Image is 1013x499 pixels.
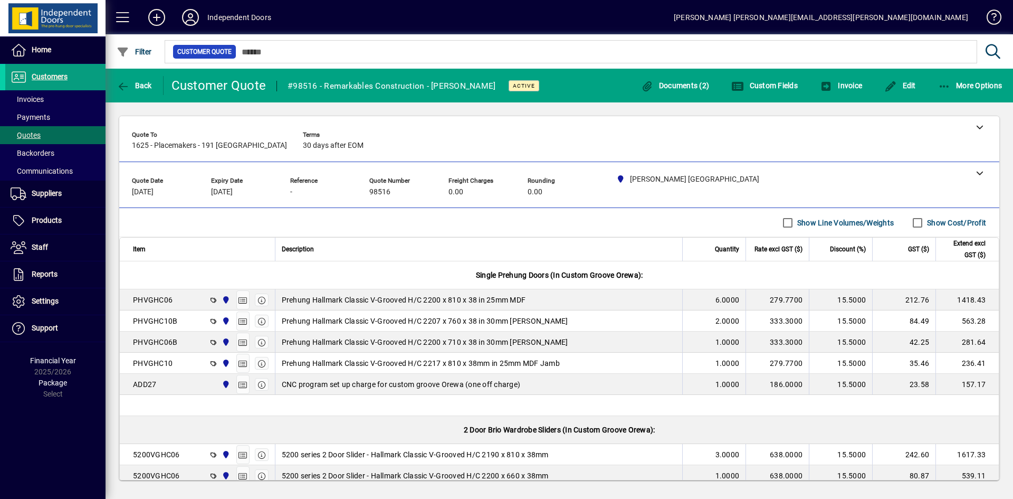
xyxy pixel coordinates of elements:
span: 1.0000 [715,470,740,481]
div: 638.0000 [752,449,802,460]
app-page-header-button: Back [106,76,164,95]
td: 80.87 [872,465,935,486]
span: Custom Fields [731,81,798,90]
td: 15.5000 [809,310,872,332]
span: Payments [11,113,50,121]
span: Active [513,82,535,89]
span: Documents (2) [641,81,709,90]
button: More Options [935,76,1005,95]
td: 242.60 [872,444,935,465]
a: Home [5,37,106,63]
div: 333.3000 [752,316,802,326]
button: Add [140,8,174,27]
span: CNC program set up charge for custom groove Orewa (one off charge) [282,379,521,390]
td: 236.41 [935,353,999,374]
td: 563.28 [935,310,999,332]
span: 0.00 [448,188,463,196]
a: Settings [5,288,106,315]
span: Reports [32,270,58,278]
div: [PERSON_NAME] [PERSON_NAME][EMAIL_ADDRESS][PERSON_NAME][DOMAIN_NAME] [674,9,968,26]
button: Documents (2) [638,76,712,95]
td: 1617.33 [935,444,999,465]
span: Quantity [715,243,739,255]
a: Products [5,208,106,234]
span: Cromwell Central Otago [219,294,231,306]
span: [DATE] [132,188,154,196]
div: 5200VGHC06 [133,449,180,460]
span: Prehung Hallmark Classic V-Grooved H/C 2200 x 810 x 38 in 25mm MDF [282,295,526,305]
span: Cromwell Central Otago [219,449,231,460]
div: 279.7700 [752,358,802,369]
span: Communications [11,167,73,175]
span: 1.0000 [715,337,740,347]
span: Invoices [11,95,44,103]
span: More Options [938,81,1002,90]
div: 333.3000 [752,337,802,347]
button: Custom Fields [729,76,800,95]
span: 1.0000 [715,358,740,369]
a: Communications [5,162,106,180]
span: Backorders [11,149,54,157]
span: Back [117,81,152,90]
span: Prehung Hallmark Classic V-Grooved H/C 2207 x 760 x 38 in 30mm [PERSON_NAME] [282,316,568,326]
a: Reports [5,261,106,288]
span: 30 days after EOM [303,142,364,150]
button: Back [114,76,155,95]
span: Item [133,243,146,255]
label: Show Line Volumes/Weights [795,218,894,228]
span: Edit [884,81,916,90]
td: 84.49 [872,310,935,332]
td: 15.5000 [809,289,872,310]
a: Quotes [5,126,106,144]
span: Staff [32,243,48,251]
td: 212.76 [872,289,935,310]
span: Prehung Hallmark Classic V-Grooved H/C 2200 x 710 x 38 in 30mm [PERSON_NAME] [282,337,568,347]
span: 6.0000 [715,295,740,305]
span: Package [39,379,67,387]
button: Invoice [817,76,865,95]
td: 15.5000 [809,374,872,395]
span: Invoice [820,81,862,90]
span: Home [32,45,51,54]
span: GST ($) [908,243,929,255]
div: PHVGHC06B [133,337,177,347]
a: Invoices [5,90,106,108]
label: Show Cost/Profit [925,218,986,228]
td: 1418.43 [935,289,999,310]
a: Backorders [5,144,106,162]
a: Payments [5,108,106,126]
span: 2.0000 [715,316,740,326]
span: 5200 series 2 Door Slider - Hallmark Classic V-Grooved H/C 2190 x 810 x 38mm [282,449,549,460]
span: Rate excl GST ($) [754,243,802,255]
span: 5200 series 2 Door Slider - Hallmark Classic V-Grooved H/C 2200 x 660 x 38mm [282,470,549,481]
span: Cromwell Central Otago [219,470,231,482]
td: 15.5000 [809,465,872,486]
td: 42.25 [872,332,935,353]
button: Filter [114,42,155,61]
span: Extend excl GST ($) [942,238,986,261]
td: 15.5000 [809,444,872,465]
span: Suppliers [32,189,62,197]
span: Cromwell Central Otago [219,357,231,369]
a: Suppliers [5,181,106,207]
div: Single Prehung Doors (In Custom Groove Orewa): [120,261,999,289]
span: Cromwell Central Otago [219,379,231,390]
button: Edit [882,76,919,95]
div: 2 Door Brio Wardrobe Sliders (In Custom Groove Orewa): [120,416,999,444]
div: PHVGHC10 [133,358,173,369]
div: 186.0000 [752,379,802,390]
span: Support [32,324,58,332]
span: Customers [32,72,68,81]
span: Description [282,243,314,255]
td: 539.11 [935,465,999,486]
span: 1.0000 [715,379,740,390]
td: 15.5000 [809,353,872,374]
div: PHVGHC06 [133,295,173,305]
div: Independent Doors [207,9,271,26]
a: Knowledge Base [979,2,1000,36]
span: - [290,188,292,196]
button: Profile [174,8,207,27]
div: #98516 - Remarkables Construction - [PERSON_NAME] [288,78,495,95]
div: 638.0000 [752,470,802,481]
span: Filter [117,48,152,56]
